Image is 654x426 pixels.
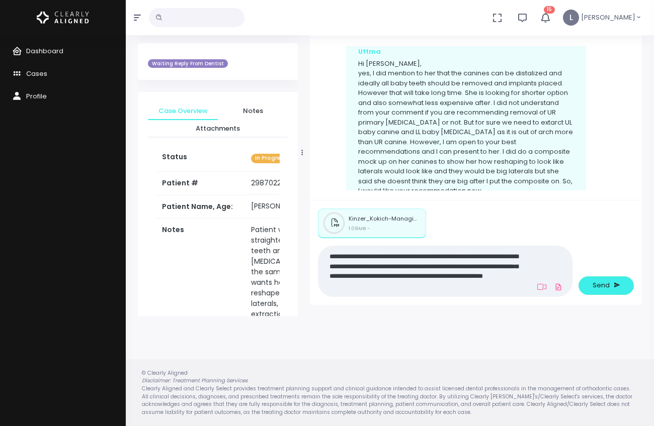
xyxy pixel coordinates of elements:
button: Send [579,276,634,295]
span: Attachments [156,124,280,134]
span: L [563,10,579,26]
a: Add Files [552,278,564,296]
td: 29870223 [245,172,337,195]
span: Dashboard [26,46,63,56]
td: [PERSON_NAME], 41 [245,195,337,218]
span: Notes [226,106,280,116]
p: Hi [PERSON_NAME], yes, I did mention to her that the canines can be distalized and ideally all ba... [358,59,574,196]
em: Disclaimer: Treatment Planning Services [142,377,248,384]
a: Add Loom Video [535,283,548,291]
small: 1.09MB - [349,225,370,232]
th: Patient # [156,171,245,195]
div: Uttma [358,47,574,57]
p: Kinzer_Kokich-Managing_Congenitally_Missing_Lateral_[MEDICAL_DATA]_Part_I_Canine_Substitution.pdf [349,216,419,222]
span: Cases [26,69,47,78]
div: scrollable content [318,46,634,191]
img: Logo Horizontal [37,7,89,28]
span: Profile [26,91,47,101]
span: 15 [544,6,555,14]
th: Status [156,146,245,171]
span: Waiting Reply From Dentist [148,59,228,68]
div: © Clearly Aligned Clearly Aligned and Clearly Select provides treatment planning support and clin... [132,369,648,416]
span: Case Overview [156,106,210,116]
th: Patient Name, Age: [156,195,245,218]
span: [PERSON_NAME] [581,13,635,23]
span: Send [593,280,610,290]
span: In Progress [251,154,291,163]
